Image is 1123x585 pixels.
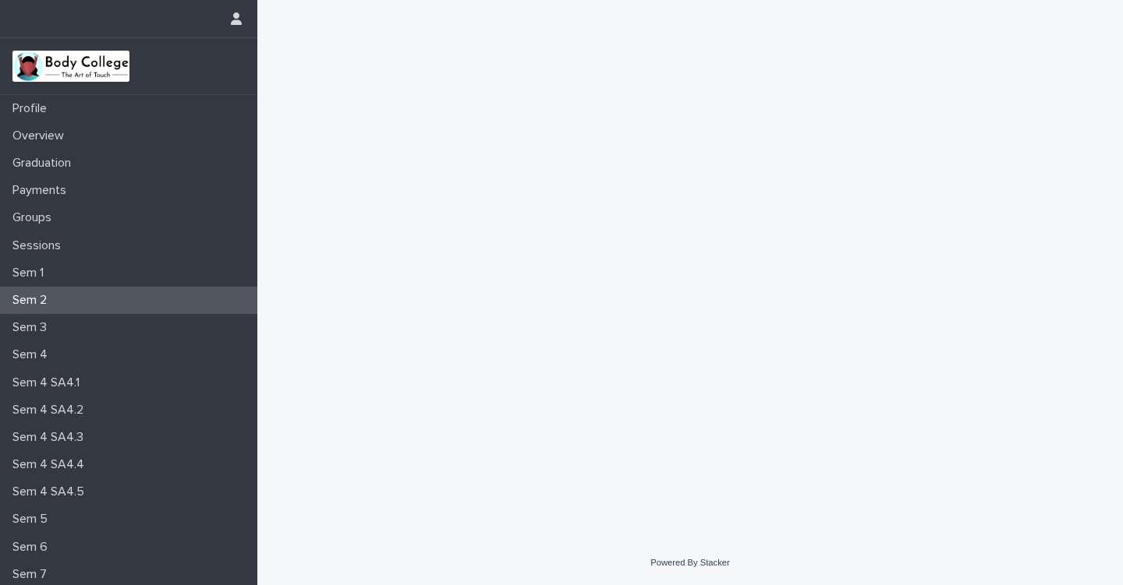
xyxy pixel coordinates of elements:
[6,156,83,171] p: Graduation
[6,512,60,527] p: Sem 5
[12,51,129,82] img: xvtzy2PTuGgGH0xbwGb2
[6,129,76,143] p: Overview
[6,210,64,225] p: Groups
[6,101,59,116] p: Profile
[6,430,96,445] p: Sem 4 SA4.3
[6,540,60,555] p: Sem 6
[6,567,59,582] p: Sem 7
[6,375,92,390] p: Sem 4 SA4.1
[6,293,59,308] p: Sem 2
[6,485,97,499] p: Sem 4 SA4.5
[6,266,56,280] p: Sem 1
[6,183,79,198] p: Payments
[6,347,60,362] p: Sem 4
[6,320,59,335] p: Sem 3
[6,403,96,418] p: Sem 4 SA4.2
[650,558,729,567] a: Powered By Stacker
[6,457,97,472] p: Sem 4 SA4.4
[6,238,73,253] p: Sessions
